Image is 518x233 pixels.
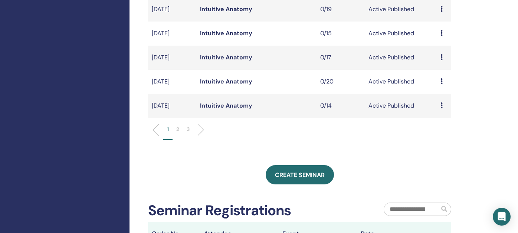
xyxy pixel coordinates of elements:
[365,94,437,118] td: Active Published
[148,202,291,219] h2: Seminar Registrations
[148,94,196,118] td: [DATE]
[317,46,365,70] td: 0/17
[365,22,437,46] td: Active Published
[317,94,365,118] td: 0/14
[317,22,365,46] td: 0/15
[275,171,325,179] span: Create seminar
[200,78,252,85] a: Intuitive Anatomy
[187,125,190,133] p: 3
[148,46,196,70] td: [DATE]
[176,125,179,133] p: 2
[493,208,511,226] div: Open Intercom Messenger
[200,5,252,13] a: Intuitive Anatomy
[148,70,196,94] td: [DATE]
[317,70,365,94] td: 0/20
[200,53,252,61] a: Intuitive Anatomy
[365,46,437,70] td: Active Published
[365,70,437,94] td: Active Published
[200,29,252,37] a: Intuitive Anatomy
[200,102,252,109] a: Intuitive Anatomy
[266,165,334,184] a: Create seminar
[148,22,196,46] td: [DATE]
[167,125,169,133] p: 1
